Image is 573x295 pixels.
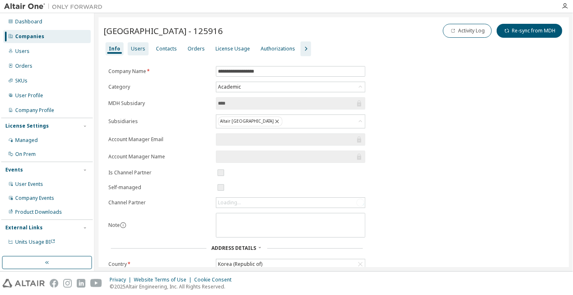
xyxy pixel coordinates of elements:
label: Self-managed [108,184,211,191]
div: Korea (Republic of) [217,260,264,269]
div: Orders [188,46,205,52]
div: License Settings [5,123,49,129]
div: Info [109,46,120,52]
div: SKUs [15,78,28,84]
div: Orders [15,63,32,69]
div: Altair [GEOGRAPHIC_DATA] [216,115,365,128]
label: Category [108,84,211,90]
img: facebook.svg [50,279,58,288]
label: Company Name [108,68,211,75]
img: Altair One [4,2,107,11]
button: information [120,222,126,229]
span: Address Details [211,245,256,252]
div: External Links [5,224,43,231]
div: Company Profile [15,107,54,114]
div: Users [15,48,30,55]
div: Loading... [218,199,241,206]
div: Users [131,46,145,52]
div: User Profile [15,92,43,99]
label: Note [108,222,120,229]
div: Product Downloads [15,209,62,215]
div: Cookie Consent [194,277,236,283]
div: Academic [217,82,242,91]
label: MDH Subsidary [108,100,211,107]
p: © 2025 Altair Engineering, Inc. All Rights Reserved. [110,283,236,290]
div: Korea (Republic of) [216,259,365,269]
div: Contacts [156,46,177,52]
label: Account Manager Email [108,136,211,143]
label: Country [108,261,211,268]
img: altair_logo.svg [2,279,45,288]
div: License Usage [215,46,250,52]
div: Company Events [15,195,54,201]
button: Activity Log [443,24,492,38]
span: Units Usage BI [15,238,55,245]
img: linkedin.svg [77,279,85,288]
div: Managed [15,137,38,144]
div: Website Terms of Use [134,277,194,283]
span: [GEOGRAPHIC_DATA] - 125916 [103,25,223,37]
button: Re-sync from MDH [497,24,562,38]
div: Events [5,167,23,173]
div: On Prem [15,151,36,158]
div: Authorizations [261,46,295,52]
img: instagram.svg [63,279,72,288]
div: Academic [216,82,365,92]
div: Privacy [110,277,134,283]
label: Is Channel Partner [108,169,211,176]
label: Channel Partner [108,199,211,206]
div: Companies [15,33,44,40]
div: Altair [GEOGRAPHIC_DATA] [218,117,282,126]
label: Account Manager Name [108,153,211,160]
img: youtube.svg [90,279,102,288]
div: Loading... [216,198,365,208]
div: Dashboard [15,18,42,25]
div: User Events [15,181,43,188]
label: Subsidiaries [108,118,211,125]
